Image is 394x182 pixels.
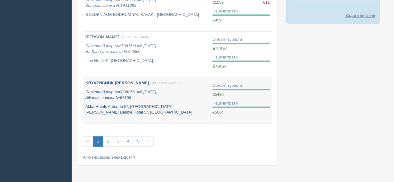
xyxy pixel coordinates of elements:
[85,12,207,18] p: GOLDEN AGE BODRUM YALIKAVAK , [GEOGRAPHIC_DATA]
[85,81,149,85] b: KRYVENCHUK [PERSON_NAME]
[212,92,224,97] span: €5486
[121,155,129,160] b: 1-10
[212,100,270,106] div: Наші витрати
[85,104,207,115] p: Akka Hotels Antedon 5*, [GEOGRAPHIC_DATA] [PERSON_NAME] Deluxe Hotel 5*, [GEOGRAPHIC_DATA]
[85,90,156,100] i: Пакетний тур №080825/1 від [DATE] Alliance, заявка №67158
[212,18,221,22] span: €959
[212,64,227,68] span: ₴43697
[121,35,150,39] span: / [PERSON_NAME]
[85,35,119,39] b: [PERSON_NAME]
[212,83,270,89] div: Оплати туриста
[212,54,270,60] div: Наші витрати
[345,12,375,18] a: Задати питання
[133,136,143,147] a: 5
[212,8,270,14] div: Наші витрати
[83,154,272,160] div: Активні замовлення з
[93,136,103,147] a: 1
[150,81,180,85] span: / [PERSON_NAME]
[85,44,156,54] i: Пакетний тур №250815/3 від [DATE] На Канікули, заявка №64583
[85,58,207,64] p: Lion Hotel 4*, [GEOGRAPHIC_DATA]
[212,46,227,51] span: ₴47497
[103,136,113,147] a: 2
[83,32,210,77] a: [PERSON_NAME] / [PERSON_NAME] Пакетний тур №250815/3 від [DATE]На Канікули, заявка №64583 Lion Ho...
[123,136,133,147] a: 4
[212,110,224,114] span: €5064
[143,136,153,147] a: »
[83,78,210,124] a: KRYVENCHUK [PERSON_NAME] / [PERSON_NAME] Пакетний тур №080825/1 від [DATE]Alliance, заявка №67158...
[83,136,93,147] span: «
[113,136,123,147] a: 3
[212,37,270,43] div: Оплати туриста
[131,155,135,160] b: 44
